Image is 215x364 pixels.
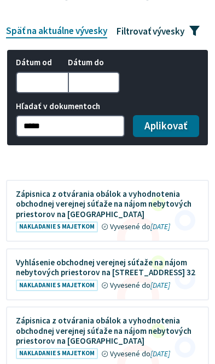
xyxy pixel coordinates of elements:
[117,26,184,37] span: Filtrovať vývesky
[16,72,68,94] input: Dátum od
[16,58,68,67] span: Dátum od
[7,249,207,299] a: Vyhlásenie obchodnej verejnej súťaže na nájom nebytových priestorov na [STREET_ADDRESS] 32 Naklad...
[133,115,199,137] button: Aplikovať
[16,115,125,137] input: Hľadať v dokumentoch
[68,58,120,67] span: Dátum do
[7,181,207,241] a: Zápisnica z otvárania obálok a vyhodnotenia obchodnej verejnej súťaže na nájom nebytových priesto...
[6,24,107,38] a: Späť na aktuálne vývesky
[16,102,125,111] span: Hľadať v dokumentoch
[108,22,208,41] button: Filtrovať vývesky
[68,72,120,94] input: Dátum do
